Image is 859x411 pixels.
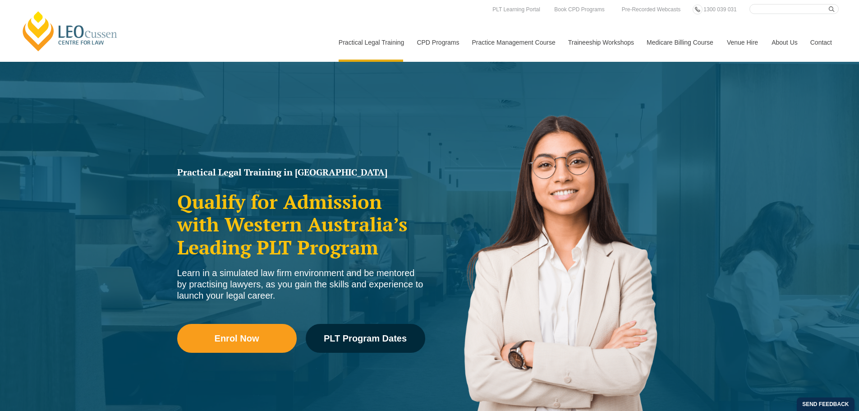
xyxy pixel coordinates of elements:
[620,5,683,14] a: Pre-Recorded Webcasts
[703,6,736,13] span: 1300 039 031
[465,23,561,62] a: Practice Management Course
[177,168,425,177] h1: Practical Legal Training in [GEOGRAPHIC_DATA]
[324,334,407,343] span: PLT Program Dates
[177,268,425,301] div: Learn in a simulated law firm environment and be mentored by practising lawyers, as you gain the ...
[561,23,640,62] a: Traineeship Workshops
[490,5,542,14] a: PLT Learning Portal
[701,5,739,14] a: 1300 039 031
[306,324,425,353] a: PLT Program Dates
[799,351,836,388] iframe: LiveChat chat widget
[804,23,839,62] a: Contact
[765,23,804,62] a: About Us
[177,190,425,259] h2: Qualify for Admission with Western Australia’s Leading PLT Program
[177,324,297,353] a: Enrol Now
[215,334,259,343] span: Enrol Now
[410,23,465,62] a: CPD Programs
[552,5,606,14] a: Book CPD Programs
[640,23,720,62] a: Medicare Billing Course
[720,23,765,62] a: Venue Hire
[20,10,120,52] a: [PERSON_NAME] Centre for Law
[332,23,410,62] a: Practical Legal Training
